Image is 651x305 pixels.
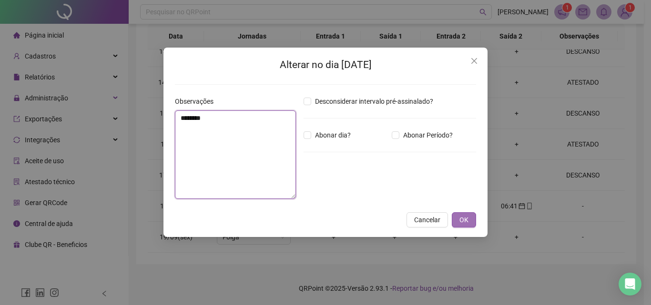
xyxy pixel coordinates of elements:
span: Abonar Período? [399,130,457,140]
button: OK [452,212,476,227]
span: Desconsiderar intervalo pré-assinalado? [311,96,437,107]
span: OK [459,215,468,225]
span: Abonar dia? [311,130,355,140]
span: Cancelar [414,215,440,225]
label: Observações [175,96,220,107]
button: Close [467,53,482,69]
div: Open Intercom Messenger [619,273,641,295]
button: Cancelar [407,212,448,227]
h2: Alterar no dia [DATE] [175,57,476,73]
span: close [470,57,478,65]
